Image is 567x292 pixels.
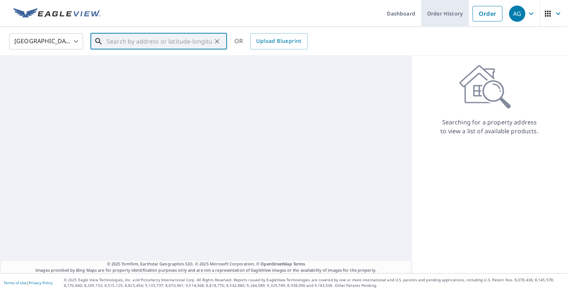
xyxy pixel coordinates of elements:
span: © 2025 TomTom, Earthstar Geographics SIO, © 2025 Microsoft Corporation, © [107,261,305,267]
a: Terms of Use [4,280,27,285]
input: Search by address or latitude-longitude [107,31,212,52]
p: © 2025 Eagle View Technologies, Inc. and Pictometry International Corp. All Rights Reserved. Repo... [64,277,563,288]
a: OpenStreetMap [261,261,292,267]
p: | [4,281,53,285]
a: Order [472,6,502,21]
img: EV Logo [13,8,100,19]
span: Upload Blueprint [256,37,301,46]
div: AG [509,6,525,22]
a: Terms [293,261,305,267]
a: Upload Blueprint [250,33,307,49]
div: OR [234,33,307,49]
a: Privacy Policy [29,280,53,285]
div: [GEOGRAPHIC_DATA] [9,31,83,52]
p: Searching for a property address to view a list of available products. [440,118,539,135]
button: Clear [212,36,222,47]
